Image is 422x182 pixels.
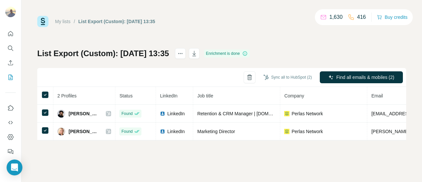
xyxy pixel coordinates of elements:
[5,117,16,128] button: Use Surfe API
[121,128,133,134] span: Found
[57,93,76,98] span: 2 Profiles
[160,93,177,98] span: LinkedIn
[259,72,316,82] button: Sync all to HubSpot (2)
[55,19,71,24] a: My lists
[371,93,383,98] span: Email
[57,127,65,135] img: Avatar
[5,102,16,114] button: Use Surfe on LinkedIn
[160,129,165,134] img: LinkedIn logo
[329,13,343,21] p: 1,630
[357,13,366,21] p: 416
[5,71,16,83] button: My lists
[5,28,16,40] button: Quick start
[7,160,22,175] div: Open Intercom Messenger
[5,57,16,69] button: Enrich CSV
[69,128,99,135] span: [PERSON_NAME]
[69,110,99,117] span: [PERSON_NAME]
[197,111,293,116] span: Retention & CRM Manager | [DOMAIN_NAME]
[119,93,133,98] span: Status
[167,128,185,135] span: LinkedIn
[197,129,235,134] span: Marketing Director
[37,16,48,27] img: Surfe Logo
[78,18,155,25] div: List Export (Custom): [DATE] 13:35
[160,111,165,116] img: LinkedIn logo
[197,93,213,98] span: Job title
[291,128,323,135] span: Perlas Network
[336,74,394,81] span: Find all emails & mobiles (2)
[175,48,186,59] button: actions
[74,18,75,25] li: /
[5,7,16,17] img: Avatar
[5,146,16,158] button: Feedback
[5,131,16,143] button: Dashboard
[320,71,403,83] button: Find all emails & mobiles (2)
[284,129,289,134] img: company-logo
[204,50,250,57] div: Enrichment is done
[284,111,289,116] img: company-logo
[37,48,169,59] h1: List Export (Custom): [DATE] 13:35
[5,42,16,54] button: Search
[167,110,185,117] span: LinkedIn
[57,110,65,118] img: Avatar
[284,93,304,98] span: Company
[291,110,323,117] span: Perlas Network
[377,13,407,22] button: Buy credits
[121,111,133,117] span: Found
